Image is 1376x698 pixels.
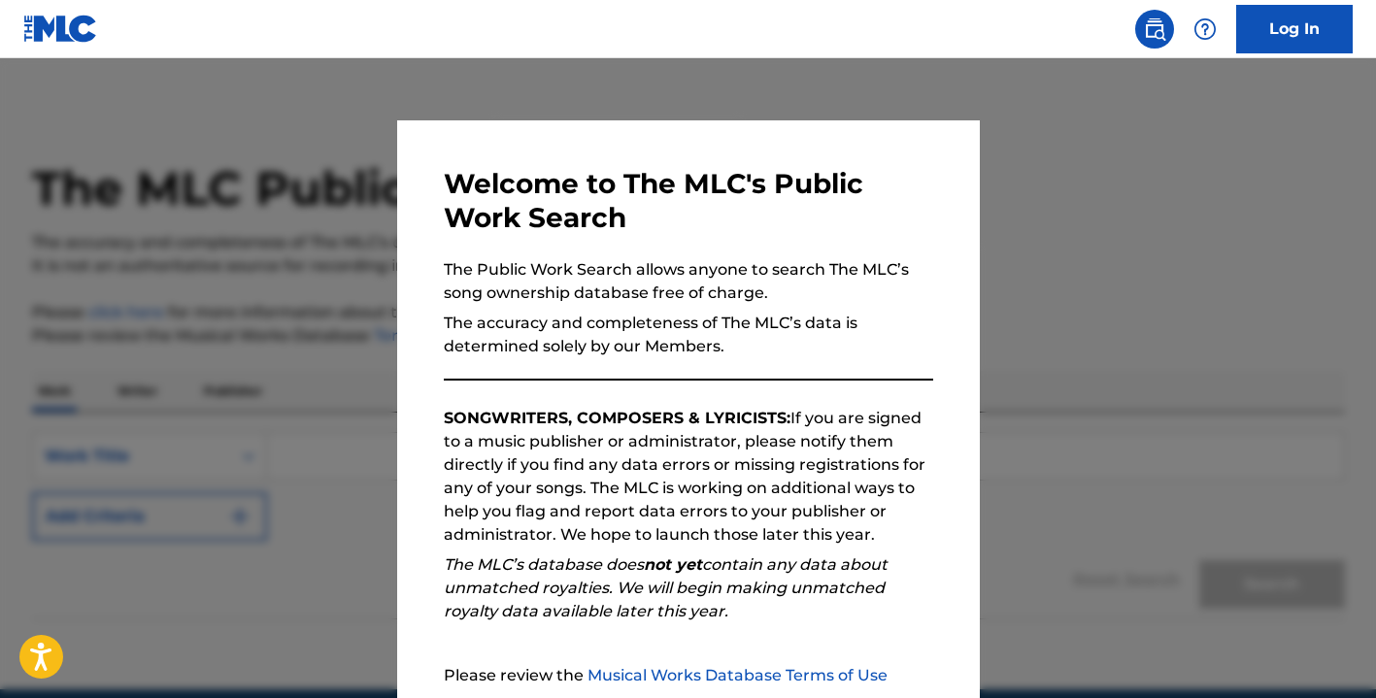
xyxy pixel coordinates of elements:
a: Public Search [1135,10,1174,49]
em: The MLC’s database does contain any data about unmatched royalties. We will begin making unmatche... [444,555,888,620]
a: Musical Works Database Terms of Use [587,666,888,684]
img: search [1143,17,1166,41]
a: Log In [1236,5,1353,53]
p: The accuracy and completeness of The MLC’s data is determined solely by our Members. [444,312,933,358]
img: help [1193,17,1217,41]
p: The Public Work Search allows anyone to search The MLC’s song ownership database free of charge. [444,258,933,305]
strong: SONGWRITERS, COMPOSERS & LYRICISTS: [444,409,790,427]
p: If you are signed to a music publisher or administrator, please notify them directly if you find ... [444,407,933,547]
img: MLC Logo [23,15,98,43]
h3: Welcome to The MLC's Public Work Search [444,167,933,235]
div: Help [1186,10,1225,49]
p: Please review the [444,664,933,687]
strong: not yet [644,555,702,574]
